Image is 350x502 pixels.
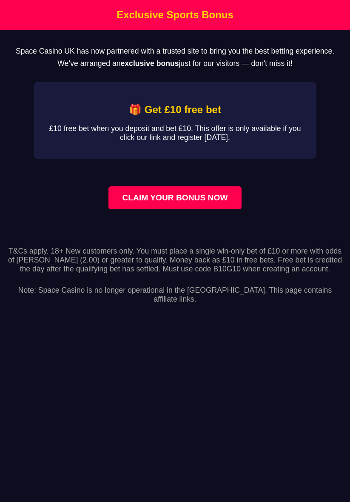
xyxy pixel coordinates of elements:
[121,59,179,68] strong: exclusive bonus
[14,47,336,56] p: Space Casino UK has now partnered with a trusted site to bring you the best betting experience.
[34,82,316,159] div: Affiliate Bonus
[48,124,303,142] p: £10 free bet when you deposit and bet £10. This offer is only available if you click our link and...
[48,104,303,116] h2: 🎁 Get £10 free bet
[7,247,343,274] p: T&Cs apply. 18+ New customers only. You must place a single win-only bet of £10 or more with odds...
[2,9,348,21] h1: Exclusive Sports Bonus
[7,277,343,304] p: Note: Space Casino is no longer operational in the [GEOGRAPHIC_DATA]. This page contains affiliat...
[14,59,336,68] p: We’ve arranged an just for our visitors — don't miss it!
[108,186,241,209] a: Claim your bonus now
